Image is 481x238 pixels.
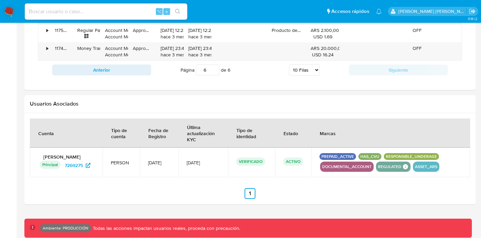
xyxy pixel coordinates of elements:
p: Todas las acciones impactan usuarios reales, proceda con precaución. [91,225,240,232]
p: horacio.montalvetti@mercadolibre.com [398,8,467,15]
span: 3.161.2 [468,16,478,21]
a: Notificaciones [376,8,382,14]
a: Salir [469,8,476,15]
span: Accesos rápidos [331,8,369,15]
input: Buscar usuario o caso... [25,7,187,16]
button: search-icon [171,7,185,16]
span: ⌥ [156,8,162,15]
p: Ambiente: PRODUCCIÓN [43,227,88,230]
h2: Usuarios Asociados [30,100,470,107]
span: s [166,8,168,15]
